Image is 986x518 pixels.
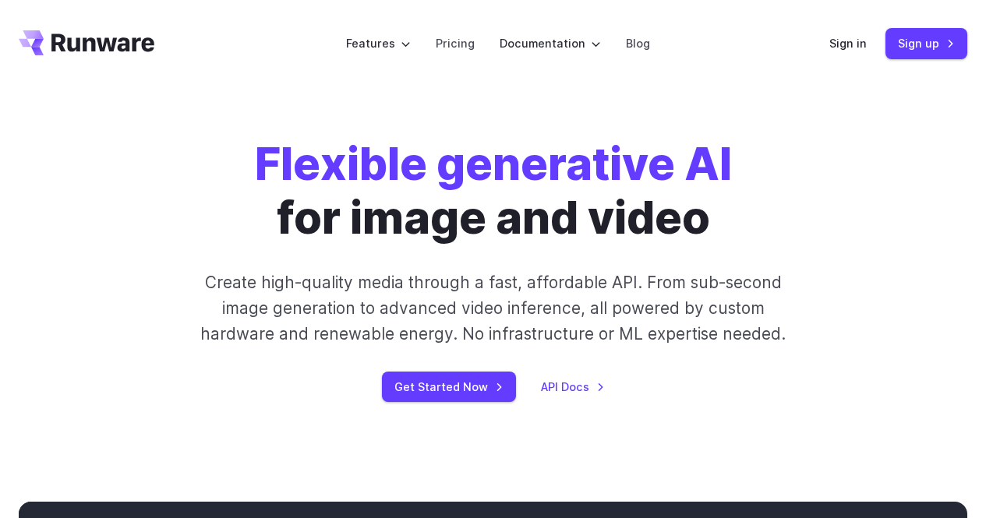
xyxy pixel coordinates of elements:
a: Pricing [436,34,475,52]
a: Get Started Now [382,372,516,402]
label: Documentation [500,34,601,52]
p: Create high-quality media through a fast, affordable API. From sub-second image generation to adv... [189,270,797,347]
a: Sign in [829,34,867,52]
a: Go to / [19,30,154,55]
h1: for image and video [255,137,732,245]
a: API Docs [541,378,605,396]
a: Sign up [885,28,967,58]
strong: Flexible generative AI [255,136,732,191]
a: Blog [626,34,650,52]
label: Features [346,34,411,52]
